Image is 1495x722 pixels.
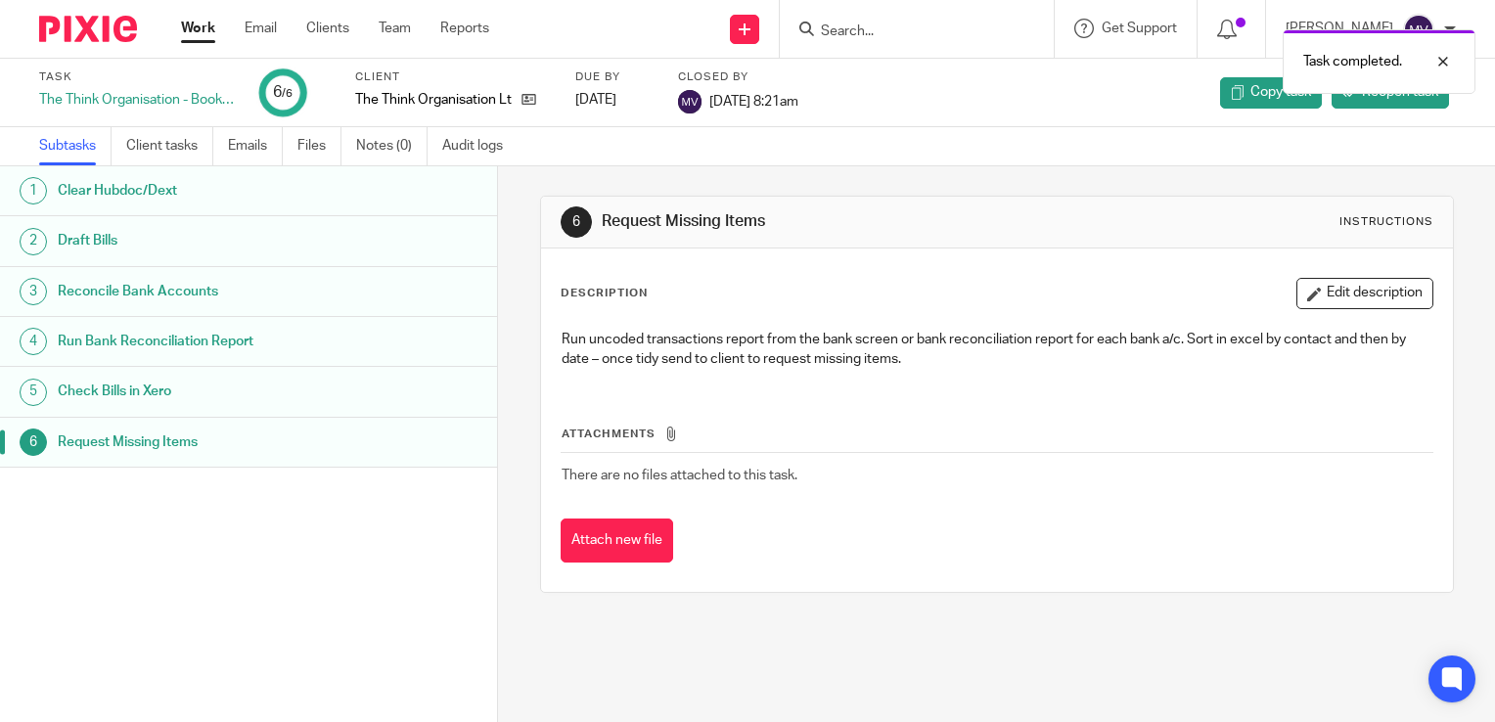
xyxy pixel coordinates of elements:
a: Subtasks [39,127,112,165]
div: The Think Organisation - Bookkeeping - Weekly [39,90,235,110]
div: 4 [20,328,47,355]
h1: Reconcile Bank Accounts [58,277,338,306]
div: 6 [561,206,592,238]
a: Team [379,19,411,38]
span: Attachments [562,429,656,439]
p: The Think Organisation Ltd [355,90,512,110]
span: There are no files attached to this task. [562,469,797,482]
label: Due by [575,69,654,85]
div: 5 [20,379,47,406]
img: svg%3E [1403,14,1434,45]
span: [DATE] 8:21am [709,94,798,108]
a: Clients [306,19,349,38]
h1: Clear Hubdoc/Dext [58,176,338,205]
div: [DATE] [575,90,654,110]
div: 3 [20,278,47,305]
button: Edit description [1296,278,1433,309]
p: Run uncoded transactions report from the bank screen or bank reconciliation report for each bank ... [562,330,1432,370]
h1: Check Bills in Xero [58,377,338,406]
label: Client [355,69,551,85]
a: Reports [440,19,489,38]
p: Task completed. [1303,52,1402,71]
label: Closed by [678,69,798,85]
a: Emails [228,127,283,165]
a: Work [181,19,215,38]
div: 1 [20,177,47,204]
a: Email [245,19,277,38]
img: svg%3E [678,90,702,113]
div: 2 [20,228,47,255]
a: Files [297,127,341,165]
div: 6 [20,429,47,456]
p: Description [561,286,648,301]
h1: Request Missing Items [602,211,1038,232]
label: Task [39,69,235,85]
a: Audit logs [442,127,518,165]
div: 6 [273,81,293,104]
small: /6 [282,88,293,99]
div: Instructions [1339,214,1433,230]
h1: Run Bank Reconciliation Report [58,327,338,356]
img: Pixie [39,16,137,42]
h1: Draft Bills [58,226,338,255]
h1: Request Missing Items [58,428,338,457]
a: Client tasks [126,127,213,165]
a: Notes (0) [356,127,428,165]
button: Attach new file [561,519,673,563]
